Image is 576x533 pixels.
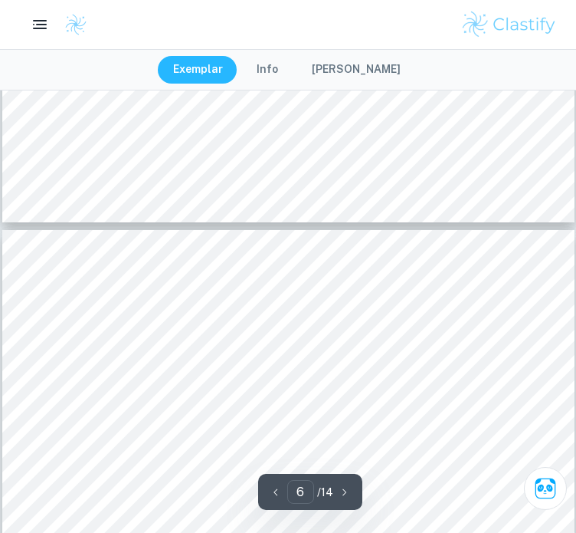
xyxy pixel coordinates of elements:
[241,56,293,84] button: Info
[158,56,238,84] button: Exemplar
[55,13,87,36] a: Clastify logo
[64,13,87,36] img: Clastify logo
[460,9,558,40] img: Clastify logo
[524,467,567,510] button: Ask Clai
[296,56,416,84] button: [PERSON_NAME]
[317,484,333,501] p: / 14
